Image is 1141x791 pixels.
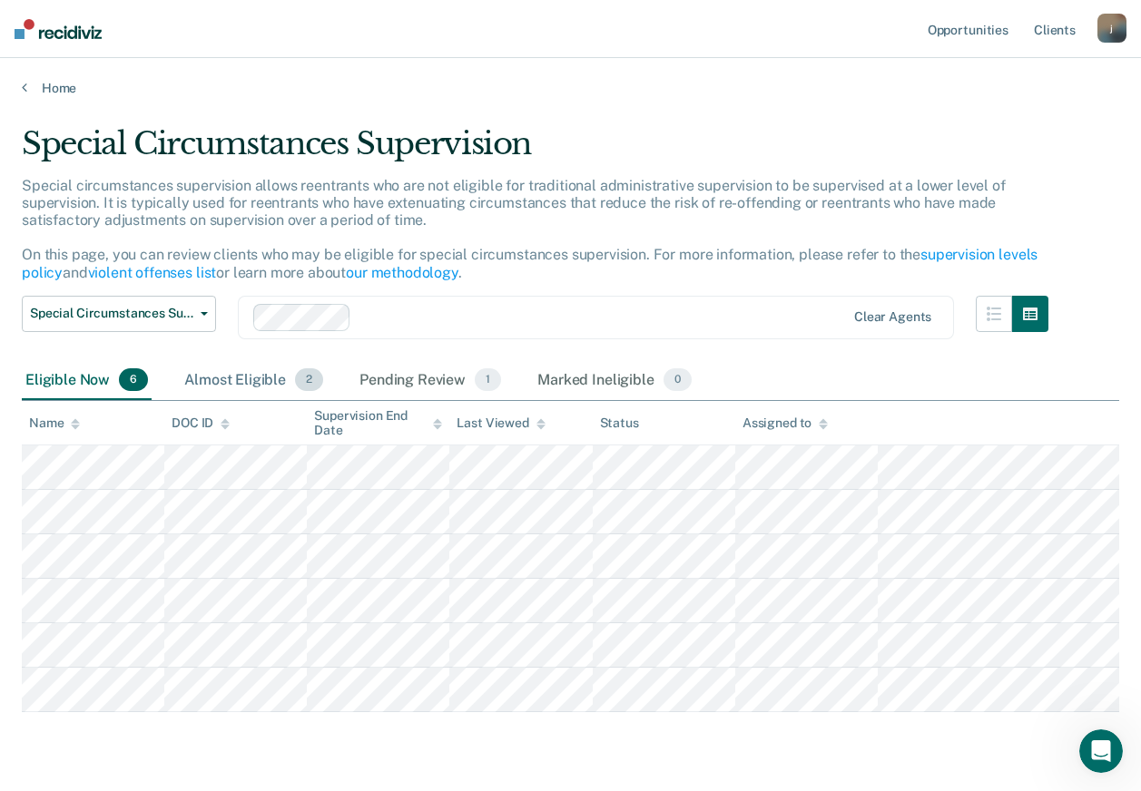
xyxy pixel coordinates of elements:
[30,306,193,321] span: Special Circumstances Supervision
[22,80,1119,96] a: Home
[22,361,152,401] div: Eligible Now6
[346,264,458,281] a: our methodology
[181,361,327,401] div: Almost Eligible2
[457,415,545,431] div: Last Viewed
[172,415,230,431] div: DOC ID
[88,264,217,281] a: violent offenses list
[29,415,80,431] div: Name
[119,368,148,392] span: 6
[534,361,695,401] div: Marked Ineligible0
[295,368,323,392] span: 2
[664,368,692,392] span: 0
[314,408,442,439] div: Supervision End Date
[475,368,501,392] span: 1
[22,125,1048,177] div: Special Circumstances Supervision
[854,309,931,325] div: Clear agents
[22,246,1038,280] a: supervision levels policy
[743,415,828,431] div: Assigned to
[356,361,505,401] div: Pending Review1
[22,296,216,332] button: Special Circumstances Supervision
[600,415,639,431] div: Status
[15,19,102,39] img: Recidiviz
[1079,729,1123,773] iframe: Intercom live chat
[1097,14,1126,43] button: j
[22,177,1038,281] p: Special circumstances supervision allows reentrants who are not eligible for traditional administ...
